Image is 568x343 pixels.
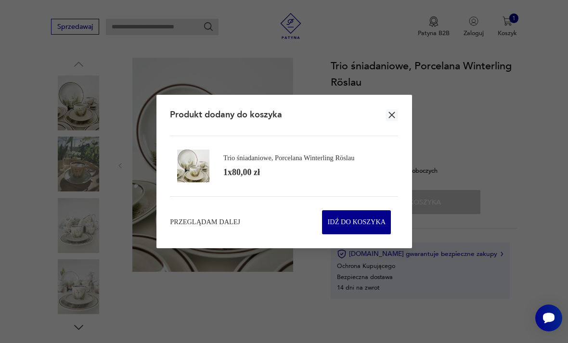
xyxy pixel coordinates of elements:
div: 1 x 80,00 zł [223,166,260,178]
button: Idź do koszyka [322,210,391,234]
button: Przeglądam dalej [170,217,240,227]
img: Zdjęcie produktu [177,150,210,182]
h2: Produkt dodany do koszyka [170,109,282,121]
div: Trio śniadaniowe, Porcelana Winterling Röslau [223,154,354,162]
span: Idź do koszyka [327,211,386,234]
iframe: Smartsupp widget button [535,305,562,331]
